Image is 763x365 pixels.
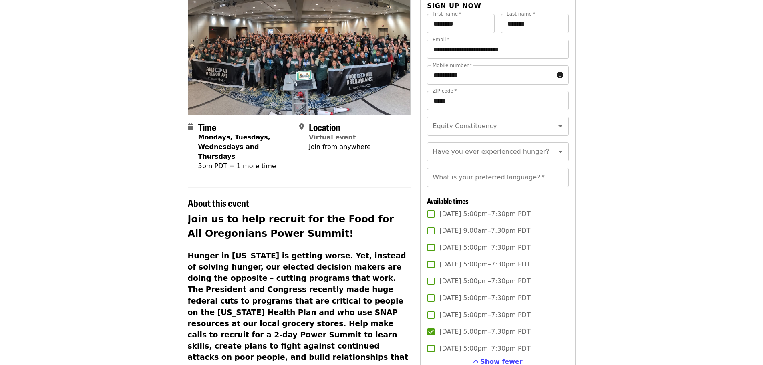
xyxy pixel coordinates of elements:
div: 5pm PDT + 1 more time [198,161,293,171]
span: [DATE] 5:00pm–7:30pm PDT [439,260,530,269]
input: First name [427,14,495,33]
button: Open [555,146,566,157]
span: About this event [188,196,249,210]
span: Available times [427,196,469,206]
span: [DATE] 5:00pm–7:30pm PDT [439,243,530,252]
span: [DATE] 5:00pm–7:30pm PDT [439,310,530,320]
span: [DATE] 5:00pm–7:30pm PDT [439,327,530,337]
input: ZIP code [427,91,568,110]
input: Mobile number [427,65,553,85]
input: Email [427,40,568,59]
label: Mobile number [433,63,472,68]
span: [DATE] 5:00pm–7:30pm PDT [439,344,530,353]
label: First name [433,12,461,16]
span: Sign up now [427,2,481,10]
span: [DATE] 5:00pm–7:30pm PDT [439,276,530,286]
a: Virtual event [309,133,356,141]
label: ZIP code [433,89,457,93]
button: Open [555,121,566,132]
label: Last name [507,12,535,16]
i: calendar icon [188,123,193,131]
span: Join from anywhere [309,143,371,151]
strong: Mondays, Tuesdays, Wednesdays and Thursdays [198,133,270,160]
span: [DATE] 5:00pm–7:30pm PDT [439,209,530,219]
span: [DATE] 9:00am–7:30pm PDT [439,226,530,236]
i: circle-info icon [557,71,563,79]
h2: Join us to help recruit for the Food for All Oregonians Power Summit! [188,212,411,241]
i: map-marker-alt icon [299,123,304,131]
span: Location [309,120,340,134]
span: [DATE] 5:00pm–7:30pm PDT [439,293,530,303]
input: Last name [501,14,569,33]
label: Email [433,37,449,42]
input: What is your preferred language? [427,168,568,187]
span: Time [198,120,216,134]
